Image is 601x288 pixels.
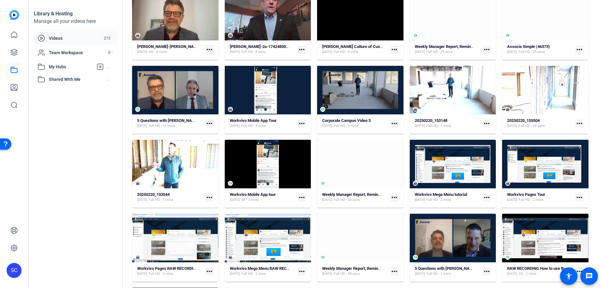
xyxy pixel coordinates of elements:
[415,192,467,197] strong: Workvivo Mega Menu tutorial
[205,45,213,54] mat-icon: more_horiz
[426,123,451,128] span: Full HD - 1 mins
[205,267,213,275] mat-icon: more_horiz
[415,118,447,123] strong: 20250220_153148
[507,118,573,128] a: 20250220_155504[DATE]Full HD - 45 secs
[507,44,573,55] a: Associa Simple (46373)[DATE]Full HD - 25 secs
[105,49,113,56] span: 0
[137,44,254,49] strong: [PERSON_NAME]-[PERSON_NAME]-2a-1742483043454-webcam
[575,45,583,54] mat-icon: more_horiz
[415,192,480,202] a: Workvivo Mega Menu tutorial[DATE]Full HD - 2 mins
[230,266,301,271] strong: Workvivo Mega Menu RAW RECORDING
[230,50,240,55] span: [DATE]
[334,271,360,276] span: Full HD - 28 secs
[390,119,398,128] mat-icon: more_horiz
[149,271,173,276] span: Full HD - 2 mins
[34,18,117,25] div: Manage all your videos here
[565,272,573,280] mat-icon: accessibility
[483,119,491,128] mat-icon: more_horiz
[519,50,545,55] span: Full HD - 25 secs
[298,193,306,202] mat-icon: more_horiz
[322,50,332,55] span: [DATE]
[9,10,19,20] img: blue-gradient.svg
[334,197,360,202] span: Full HD - 20 secs
[322,192,388,202] a: Weekly Manager Report, Reminder for 2/20[DATE]Full HD - 20 secs
[137,192,170,197] strong: 20250220_153544
[49,76,107,83] span: Shared With Me
[149,123,175,128] span: Full HD - 11 mins
[230,44,295,55] a: [PERSON_NAME]-2a-1742483043550-webcam[DATE]Full HD - 8 mins
[390,193,398,202] mat-icon: more_horiz
[415,44,492,49] strong: Weekly Manager Report, Reminder for 3/20
[322,192,399,197] strong: Weekly Manager Report, Reminder for 2/20
[241,123,266,128] span: Full HD - 3 mins
[415,271,425,276] span: [DATE]
[49,50,105,56] span: Team Workspace
[483,45,491,54] mat-icon: more_horiz
[575,193,583,202] mat-icon: more_horiz
[519,271,537,276] span: SD - 2 mins
[519,197,543,202] span: Full HD - 2 mins
[137,266,199,271] strong: Workvivo Pages RAW RECORDING
[137,50,147,55] span: [DATE]
[390,267,398,275] mat-icon: more_horiz
[507,44,550,49] strong: Associa Simple (46373)
[507,192,573,202] a: Workvivo Pages Tour[DATE]Full HD - 2 mins
[334,50,358,55] span: Full HD - 4 mins
[507,118,540,123] strong: 20250220_155504
[483,267,491,275] mat-icon: more_horiz
[230,192,295,202] a: Workvivo Mobile App tour[DATE]2K - 3 mins
[137,118,199,123] strong: 5 Questions with [PERSON_NAME]
[230,118,277,123] strong: Workvivo Mobile App Tour
[230,44,314,49] strong: [PERSON_NAME]-2a-1742483043550-webcam
[137,266,203,276] a: Workvivo Pages RAW RECORDING[DATE]Full HD - 2 mins
[34,73,117,86] mat-expansion-panel-header: Shared With Me
[230,123,240,128] span: [DATE]
[137,44,203,55] a: [PERSON_NAME]-[PERSON_NAME]-2a-1742483043454-webcam[DATE]HD - 8 mins
[241,271,266,276] span: Full HD - 2 mins
[415,197,425,202] span: [DATE]
[205,193,213,202] mat-icon: more_horiz
[415,266,476,271] strong: 5 Questions with [PERSON_NAME]
[322,271,332,276] span: [DATE]
[322,266,388,276] a: Weekly Manager Report, Reminder for 2/6[DATE]Full HD - 28 secs
[298,119,306,128] mat-icon: more_horiz
[390,45,398,54] mat-icon: more_horiz
[241,197,259,202] span: 2K - 3 mins
[507,123,517,128] span: [DATE]
[575,119,583,128] mat-icon: more_horiz
[322,44,388,55] a: [PERSON_NAME] Culture of Customer Service Video[DATE]Full HD - 4 mins
[137,118,203,128] a: 5 Questions with [PERSON_NAME][DATE]Full HD - 11 mins
[137,123,147,128] span: [DATE]
[230,197,240,202] span: [DATE]
[415,266,480,276] a: 5 Questions with [PERSON_NAME][DATE]Full HD - 7 mins
[322,266,397,271] strong: Weekly Manager Report, Reminder for 2/6
[101,35,113,42] span: 215
[507,192,545,197] strong: Workvivo Pages Tour
[426,50,453,55] span: Full HD - 23 secs
[205,119,213,128] mat-icon: more_horiz
[241,50,266,55] span: Full HD - 8 mins
[49,64,93,70] span: My Hubs
[507,271,517,276] span: [DATE]
[137,197,147,202] span: [DATE]
[507,197,517,202] span: [DATE]
[322,197,332,202] span: [DATE]
[575,267,583,275] mat-icon: more_horiz
[298,45,306,54] mat-icon: more_horiz
[230,266,295,276] a: Workvivo Mega Menu RAW RECORDING[DATE]Full HD - 2 mins
[34,10,117,18] div: Library & Hosting
[298,267,306,275] mat-icon: more_horiz
[7,263,22,278] div: SC
[415,44,480,55] a: Weekly Manager Report, Reminder for 3/20[DATE]Full HD - 23 secs
[426,271,451,276] span: Full HD - 7 mins
[585,272,593,280] mat-icon: message
[322,118,388,128] a: Corporate Campus Video 3[DATE]Full HD - 3 mins
[49,35,101,41] span: Videos
[230,192,276,197] strong: Workvivo Mobile App tour
[415,50,425,55] span: [DATE]
[322,118,371,123] strong: Corporate Campus Video 3
[415,118,480,128] a: 20250220_153148[DATE]Full HD - 1 mins
[322,44,417,49] strong: [PERSON_NAME] Culture of Customer Service Video
[149,197,173,202] span: Full HD - 1 mins
[507,50,517,55] span: [DATE]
